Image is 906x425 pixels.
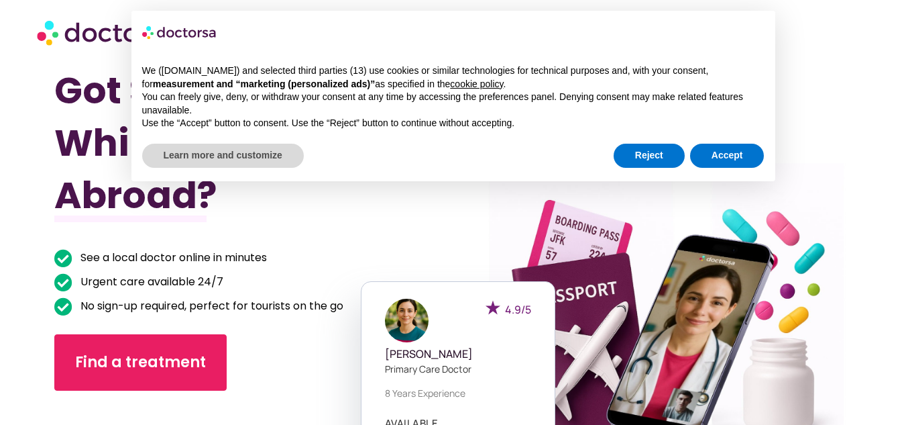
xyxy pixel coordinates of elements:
[385,348,531,361] h5: [PERSON_NAME]
[142,91,765,117] p: You can freely give, deny, or withdraw your consent at any time by accessing the preferences pane...
[614,144,685,168] button: Reject
[54,334,227,391] a: Find a treatment
[385,386,531,400] p: 8 years experience
[450,79,503,89] a: cookie policy
[142,144,304,168] button: Learn more and customize
[690,144,765,168] button: Accept
[77,297,343,316] span: No sign-up required, perfect for tourists on the go
[54,64,393,222] h1: Got Sick While Traveling Abroad?
[153,79,375,89] strong: measurement and “marketing (personalized ads)”
[77,248,267,267] span: See a local doctor online in minutes
[505,302,531,317] span: 4.9/5
[142,21,217,43] img: logo
[75,352,206,373] span: Find a treatment
[77,273,223,291] span: Urgent care available 24/7
[142,117,765,130] p: Use the “Accept” button to consent. Use the “Reject” button to continue without accepting.
[142,64,765,91] p: We ([DOMAIN_NAME]) and selected third parties (13) use cookies or similar technologies for techni...
[385,362,531,376] p: Primary care doctor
